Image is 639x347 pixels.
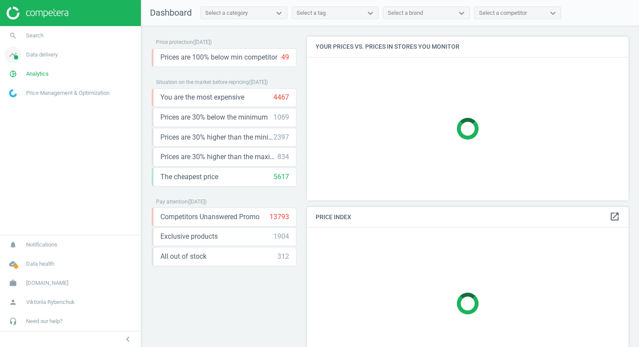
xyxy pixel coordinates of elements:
span: Competitors Unanswered Promo [160,212,260,222]
div: 49 [281,53,289,62]
span: Situation on the market before repricing [156,79,249,85]
span: ( [DATE] ) [249,79,268,85]
img: wGWNvw8QSZomAAAAABJRU5ErkJggg== [9,89,17,97]
span: All out of stock [160,252,206,261]
i: headset_mic [5,313,21,330]
span: Data delivery [26,51,58,59]
i: person [5,294,21,310]
span: Price protection [156,39,193,45]
div: 1904 [273,232,289,241]
span: Viktoriia Rybenchuk [26,298,75,306]
div: Select a category [205,9,248,17]
span: ( [DATE] ) [188,199,206,205]
i: search [5,27,21,44]
div: 2397 [273,133,289,142]
div: 312 [277,252,289,261]
div: 13793 [270,212,289,222]
div: Select a tag [296,9,326,17]
span: [DOMAIN_NAME] [26,279,68,287]
span: Exclusive products [160,232,218,241]
div: Select a brand [388,9,423,17]
i: notifications [5,237,21,253]
div: 1069 [273,113,289,122]
span: Prices are 100% below min competitor [160,53,277,62]
i: cloud_done [5,256,21,272]
span: The cheapest price [160,172,218,182]
span: ( [DATE] ) [193,39,212,45]
h4: Price Index [307,207,629,227]
img: ajHJNr6hYgQAAAAASUVORK5CYII= [7,7,68,20]
div: 5617 [273,172,289,182]
i: open_in_new [609,211,620,222]
a: open_in_new [609,211,620,223]
div: 834 [277,152,289,162]
span: Pay attention [156,199,188,205]
button: chevron_left [117,334,139,345]
i: pie_chart_outlined [5,66,21,82]
span: Notifications [26,241,57,249]
span: Prices are 30% below the minimum [160,113,268,122]
span: Analytics [26,70,49,78]
span: Need our help? [26,317,63,325]
i: chevron_left [123,334,133,344]
i: work [5,275,21,291]
span: Prices are 30% higher than the minimum [160,133,273,142]
span: Price Management & Optimization [26,89,110,97]
span: You are the most expensive [160,93,244,102]
span: Data health [26,260,54,268]
span: Dashboard [150,7,192,18]
span: Prices are 30% higher than the maximal [160,152,277,162]
i: timeline [5,47,21,63]
h4: Your prices vs. prices in stores you monitor [307,37,629,57]
span: Search [26,32,43,40]
div: Select a competitor [479,9,527,17]
div: 4467 [273,93,289,102]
